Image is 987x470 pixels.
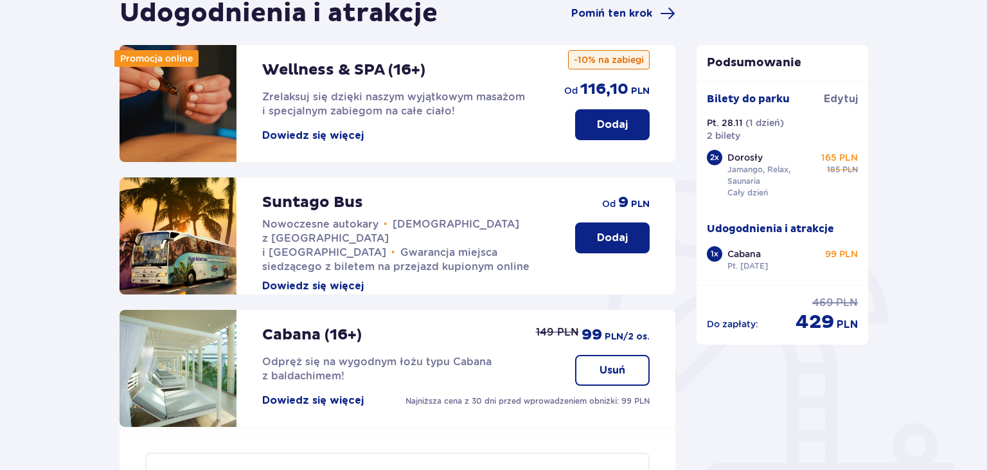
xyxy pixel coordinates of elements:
button: Dowiedz się więcej [262,393,364,408]
div: 2 x [707,150,722,165]
button: Dodaj [575,109,650,140]
span: Edytuj [824,92,858,106]
p: Wellness & SPA (16+) [262,60,425,80]
p: Cabana (16+) [262,325,362,345]
div: 1 x [707,246,722,262]
span: 9 [618,193,628,212]
img: attraction [120,45,236,162]
span: 99 [582,325,602,345]
span: PLN [631,85,650,98]
span: PLN /2 os. [605,330,650,343]
p: Cabana [727,248,761,260]
span: 116,10 [580,80,628,99]
button: Dodaj [575,222,650,253]
span: PLN [836,296,858,310]
span: PLN [631,198,650,211]
p: Pt. 28.11 [707,116,743,129]
span: Pomiń ten krok [571,6,652,21]
button: Dowiedz się więcej [262,279,364,293]
span: • [384,218,387,231]
span: 469 [812,296,833,310]
p: -10% na zabiegi [568,50,650,69]
p: 2 bilety [707,129,740,142]
p: Najniższa cena z 30 dni przed wprowadzeniem obniżki: 99 PLN [405,395,650,407]
p: Jamango, Relax, Saunaria [727,164,816,187]
p: Cały dzień [727,187,768,199]
img: attraction [120,177,236,294]
button: Dowiedz się więcej [262,129,364,143]
p: Dorosły [727,151,763,164]
a: Pomiń ten krok [571,6,675,21]
p: Do zapłaty : [707,318,758,330]
p: Podsumowanie [697,55,869,71]
span: PLN [842,164,858,176]
button: Usuń [575,355,650,386]
img: attraction [120,310,236,427]
p: Bilety do parku [707,92,790,106]
span: Zrelaksuj się dzięki naszym wyjątkowym masażom i specjalnym zabiegom na całe ciało! [262,91,525,117]
p: 165 PLN [821,151,858,164]
p: Pt. [DATE] [727,260,768,272]
span: [DEMOGRAPHIC_DATA] z [GEOGRAPHIC_DATA] i [GEOGRAPHIC_DATA] [262,218,519,258]
p: 149 PLN [536,325,579,339]
p: Suntago Bus [262,193,363,212]
p: ( 1 dzień ) [745,116,784,129]
div: Promocja online [114,50,199,67]
span: od [564,84,578,97]
span: Odpręż się na wygodnym łożu typu Cabana z baldachimem! [262,356,492,382]
p: Udogodnienia i atrakcje [707,222,834,236]
span: • [391,246,395,259]
p: Dodaj [597,118,628,132]
span: 185 [827,164,840,176]
span: 429 [796,310,834,334]
span: od [602,197,616,210]
span: Nowoczesne autokary [262,218,378,230]
p: 99 PLN [825,248,858,260]
p: Usuń [600,363,625,377]
p: Dodaj [597,231,628,245]
span: PLN [837,318,858,332]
